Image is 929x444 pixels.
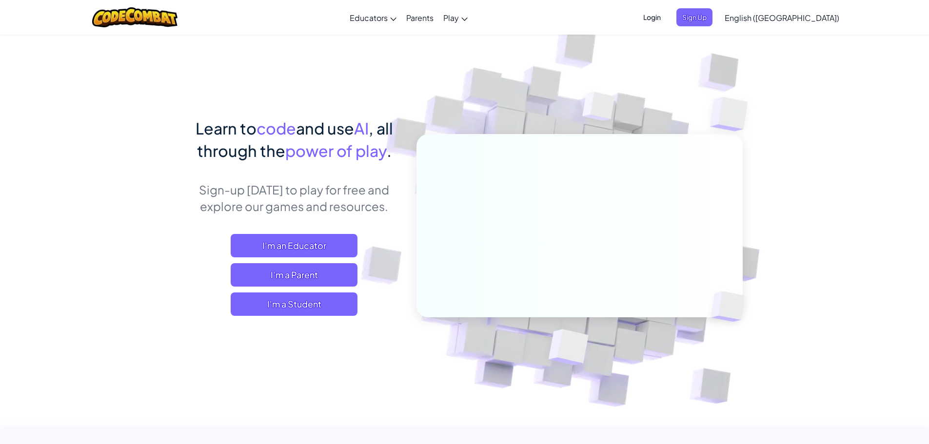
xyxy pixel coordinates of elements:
[296,118,354,138] span: and use
[345,4,401,31] a: Educators
[285,141,387,160] span: power of play
[524,309,612,389] img: Overlap cubes
[725,13,839,23] span: English ([GEOGRAPHIC_DATA])
[676,8,712,26] button: Sign Up
[387,141,392,160] span: .
[257,118,296,138] span: code
[691,73,775,155] img: Overlap cubes
[354,118,369,138] span: AI
[401,4,438,31] a: Parents
[438,4,473,31] a: Play
[350,13,388,23] span: Educators
[196,118,257,138] span: Learn to
[187,181,402,214] p: Sign-up [DATE] to play for free and explore our games and resources.
[720,4,844,31] a: English ([GEOGRAPHIC_DATA])
[231,234,357,257] a: I'm an Educator
[637,8,667,26] button: Login
[92,7,178,27] img: CodeCombat logo
[231,263,357,287] a: I'm a Parent
[443,13,459,23] span: Play
[231,292,357,316] button: I'm a Student
[564,73,634,145] img: Overlap cubes
[694,271,768,342] img: Overlap cubes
